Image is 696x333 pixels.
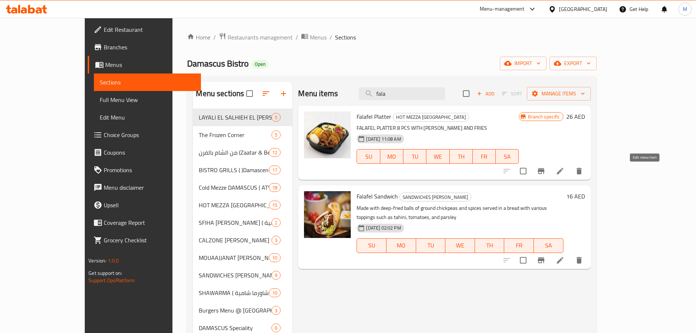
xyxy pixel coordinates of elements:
[357,238,387,253] button: SU
[199,218,271,227] div: SFIHA SHAMIA ( صفيحة شامية)
[272,307,280,314] span: 3
[269,253,281,262] div: items
[88,196,201,214] a: Upsell
[187,33,596,42] nav: breadcrumb
[419,240,443,251] span: TU
[360,151,377,162] span: SU
[100,78,195,87] span: Sections
[480,5,525,14] div: Menu-management
[199,113,271,122] div: LAYALI EL SALHIEH EL SHAMIEH
[199,201,269,209] span: HOT MEZZA [GEOGRAPHIC_DATA]
[199,323,271,332] span: DAMASCUS Speciality
[94,109,201,126] a: Edit Menu
[448,240,472,251] span: WE
[196,88,244,99] h2: Menu sections
[357,204,563,222] p: Made with deep-fried balls of ground chickpeas and spices served in a bread with various toppings...
[559,5,607,13] div: [GEOGRAPHIC_DATA]
[271,236,281,245] div: items
[507,240,531,251] span: FR
[566,111,585,122] h6: 26 AED
[473,149,496,164] button: FR
[104,25,195,34] span: Edit Restaurant
[199,236,271,245] div: CALZONE SHAMIEH
[199,218,271,227] span: SFIHA [PERSON_NAME] ( صفيحة شامية)
[252,60,269,69] div: Open
[104,166,195,174] span: Promotions
[271,323,281,332] div: items
[199,236,271,245] span: CALZONE [PERSON_NAME]
[199,130,271,139] div: The Frozen Corner
[199,201,269,209] div: HOT MEZZA DAMASCUS
[88,214,201,231] a: Coverage Report
[537,240,560,251] span: SA
[199,253,269,262] span: MOUAAJJANAT [PERSON_NAME] ( معجنات شامية)
[272,132,280,139] span: 5
[406,151,423,162] span: TU
[193,302,292,319] div: Burgers Menu @ [GEOGRAPHIC_DATA]3
[88,179,201,196] a: Menu disclaimer
[389,240,413,251] span: MO
[271,130,281,139] div: items
[683,5,687,13] span: M
[474,88,497,99] button: Add
[199,148,269,157] span: من الشام بالفرن (Zaatar & Beyond: The Syrian Way)
[88,268,122,278] span: Get support on:
[555,59,591,68] span: export
[199,271,271,280] span: SANDWICHES [PERSON_NAME]
[399,193,471,201] div: SANDWICHES AL SHAMI
[242,86,257,101] span: Select all sections
[459,86,474,101] span: Select section
[199,271,271,280] div: SANDWICHES AL SHAMI
[445,238,475,253] button: WE
[199,306,271,315] div: Burgers Menu @ Damascus
[199,183,269,192] span: Cold Mezze DAMASCUS ( ATYAB LOUKMA)
[532,162,550,180] button: Branch-specific-item
[199,166,269,174] span: BISTRO GRILLS ( )Damascene Flame & Feast
[88,231,201,249] a: Grocery Checklist
[527,87,591,101] button: Manage items
[525,113,563,120] span: Branch specific
[570,162,588,180] button: delete
[193,231,292,249] div: CALZONE [PERSON_NAME]3
[269,202,280,209] span: 15
[496,149,519,164] button: SA
[275,85,292,102] button: Add section
[357,124,519,133] p: FALAFEL PLATTER 8 PCS WITH [PERSON_NAME] AND FRIES
[499,151,516,162] span: SA
[228,33,293,42] span: Restaurants management
[429,151,446,162] span: WE
[549,57,597,70] button: export
[304,191,351,238] img: Falafel Sandwich
[100,95,195,104] span: Full Menu View
[475,238,505,253] button: TH
[105,60,195,69] span: Menus
[269,148,281,157] div: items
[269,166,281,174] div: items
[359,87,445,100] input: search
[219,33,293,42] a: Restaurants management
[400,193,471,201] span: SANDWICHES [PERSON_NAME]
[272,219,280,226] span: 2
[94,73,201,91] a: Sections
[570,251,588,269] button: delete
[187,55,249,72] span: Damascus Bistro
[357,111,391,122] span: Falafel Platter
[199,253,269,262] div: MOUAAJJANAT SHAMIEH ( معجنات شامية)
[271,218,281,227] div: items
[104,148,195,157] span: Coupons
[301,33,327,42] a: Menus
[532,251,550,269] button: Branch-specific-item
[104,43,195,52] span: Branches
[193,179,292,196] div: Cold Mezze DAMASCUS ( ATYAB LOUKMA)18
[380,149,403,164] button: MO
[213,33,216,42] li: /
[506,59,541,68] span: import
[199,288,269,297] div: SHAWARMA ( شاورما شامية)
[88,21,201,38] a: Edit Restaurant
[453,151,470,162] span: TH
[298,88,338,99] h2: Menu items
